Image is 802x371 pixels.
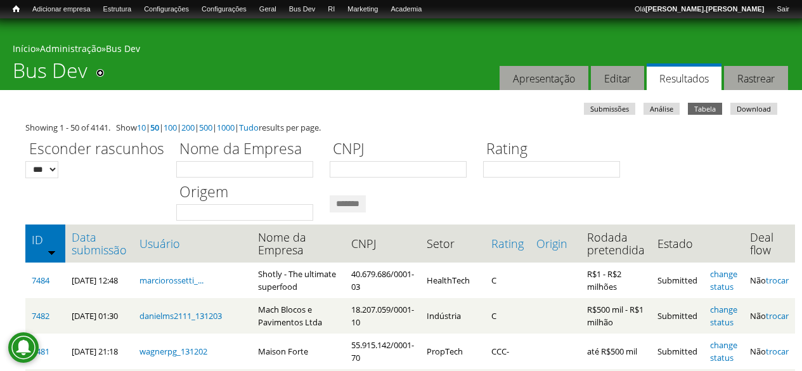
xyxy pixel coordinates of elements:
strong: [PERSON_NAME].[PERSON_NAME] [645,5,764,13]
th: Setor [420,225,485,263]
a: Usuário [139,237,245,250]
td: Indústria [420,298,485,334]
td: CCC- [485,334,530,369]
a: Configurações [138,3,195,16]
a: trocar [766,346,789,357]
th: Deal flow [744,225,795,263]
td: C [485,298,530,334]
td: Não [744,334,795,369]
a: change status [710,268,737,292]
a: 7481 [32,346,49,357]
a: danielms2111_131203 [139,310,222,322]
td: [DATE] 21:18 [65,334,133,369]
a: Início [13,42,36,55]
div: Showing 1 - 50 of 4141. Show | | | | | | results per page. [25,121,777,134]
a: 10 [137,122,146,133]
h1: Bus Dev [13,58,87,90]
td: [DATE] 01:30 [65,298,133,334]
td: Submitted [651,263,704,298]
a: Estrutura [97,3,138,16]
td: Submitted [651,334,704,369]
a: Download [730,103,777,115]
a: change status [710,304,737,328]
td: HealthTech [420,263,485,298]
label: Origem [176,181,321,204]
td: Submitted [651,298,704,334]
a: 500 [199,122,212,133]
a: Rating [491,237,524,250]
a: Início [6,3,26,15]
a: Apresentação [500,66,588,91]
img: ordem crescente [48,248,56,256]
a: Rastrear [724,66,788,91]
a: Submissões [584,103,635,115]
th: Nome da Empresa [252,225,345,263]
td: 40.679.686/0001-03 [345,263,420,298]
a: Olá[PERSON_NAME].[PERSON_NAME] [628,3,770,16]
a: RI [321,3,341,16]
td: até R$500 mil [581,334,651,369]
a: wagnerpg_131202 [139,346,207,357]
td: 18.207.059/0001-10 [345,298,420,334]
a: 100 [164,122,177,133]
label: Nome da Empresa [176,138,321,161]
td: Mach Blocos e Pavimentos Ltda [252,298,345,334]
a: marciorossetti_... [139,275,204,286]
td: Maison Forte [252,334,345,369]
a: Administração [40,42,101,55]
a: 7482 [32,310,49,322]
span: Início [13,4,20,13]
a: Resultados [647,63,721,91]
a: Tudo [239,122,259,133]
th: Estado [651,225,704,263]
td: Não [744,298,795,334]
label: CNPJ [330,138,475,161]
th: CNPJ [345,225,420,263]
a: Bus Dev [283,3,322,16]
a: Origin [536,237,574,250]
td: R$500 mil - R$1 milhão [581,298,651,334]
label: Rating [483,138,628,161]
a: 50 [150,122,159,133]
a: Geral [253,3,283,16]
a: Data submissão [72,231,127,256]
td: 55.915.142/0001-70 [345,334,420,369]
a: trocar [766,310,789,322]
a: Academia [384,3,428,16]
a: Tabela [688,103,722,115]
td: PropTech [420,334,485,369]
div: » » [13,42,789,58]
a: Configurações [195,3,253,16]
a: 1000 [217,122,235,133]
label: Esconder rascunhos [25,138,168,161]
td: R$1 - R$2 milhões [581,263,651,298]
td: Shotly - The ultimate superfood [252,263,345,298]
a: 200 [181,122,195,133]
a: trocar [766,275,789,286]
th: Rodada pretendida [581,225,651,263]
a: ID [32,233,59,246]
a: Sair [770,3,796,16]
a: Adicionar empresa [26,3,97,16]
a: change status [710,339,737,363]
a: Análise [644,103,680,115]
a: Marketing [341,3,384,16]
td: C [485,263,530,298]
a: Bus Dev [106,42,140,55]
a: 7484 [32,275,49,286]
td: [DATE] 12:48 [65,263,133,298]
a: Editar [591,66,644,91]
td: Não [744,263,795,298]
